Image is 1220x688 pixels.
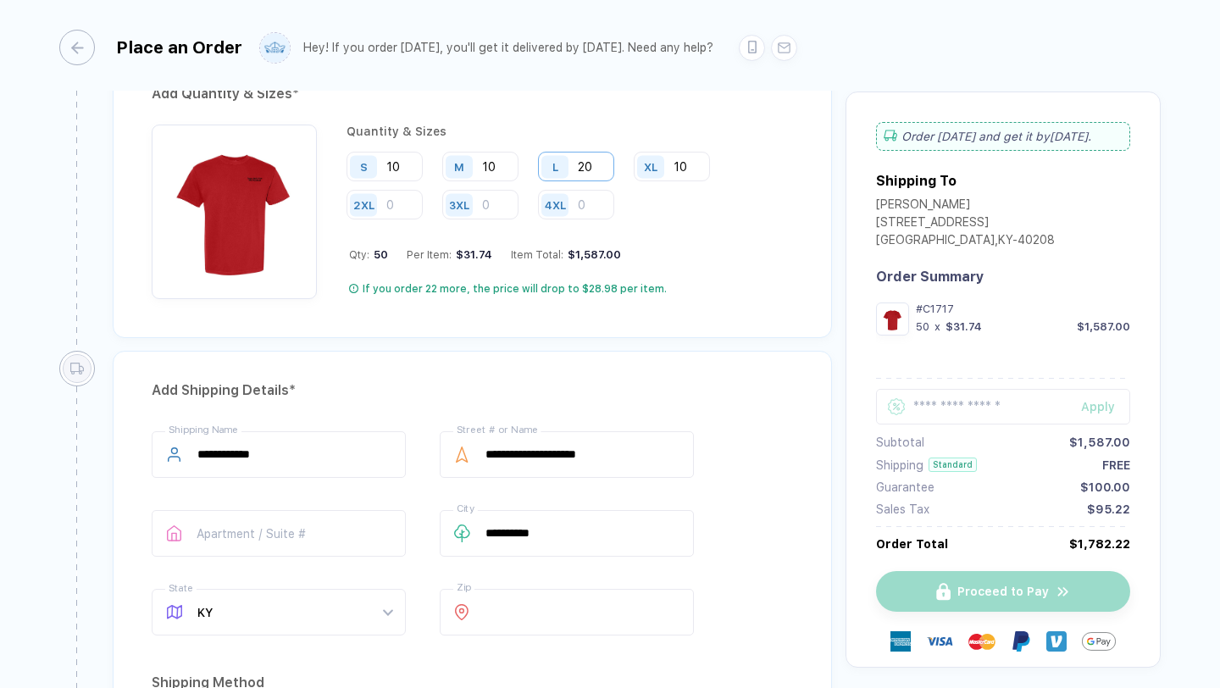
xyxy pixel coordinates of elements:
[876,122,1130,151] div: Order [DATE] and get it by [DATE] .
[349,248,388,261] div: Qty:
[545,198,566,211] div: 4XL
[363,282,667,296] div: If you order 22 more, the price will drop to $28.98 per item.
[876,436,924,449] div: Subtotal
[644,160,657,173] div: XL
[511,248,621,261] div: Item Total:
[260,33,290,63] img: user profile
[876,197,1055,215] div: [PERSON_NAME]
[360,160,368,173] div: S
[876,537,948,551] div: Order Total
[1011,631,1031,652] img: Paypal
[347,125,793,138] div: Quantity & Sizes
[1087,502,1130,516] div: $95.22
[876,215,1055,233] div: [STREET_ADDRESS]
[1080,480,1130,494] div: $100.00
[454,160,464,173] div: M
[1069,436,1130,449] div: $1,587.00
[880,307,905,331] img: 11989f74-0849-4260-bd04-794d0212a8d0_nt_front_1757282551458.jpg
[876,502,929,516] div: Sales Tax
[876,233,1055,251] div: [GEOGRAPHIC_DATA] , KY - 40208
[303,41,713,55] div: Hey! If you order [DATE], you'll get it delivered by [DATE]. Need any help?
[926,628,953,655] img: visa
[452,248,492,261] div: $31.74
[916,320,929,333] div: 50
[369,248,388,261] span: 50
[1077,320,1130,333] div: $1,587.00
[197,590,392,635] span: KY
[563,248,621,261] div: $1,587.00
[116,37,242,58] div: Place an Order
[407,248,492,261] div: Per Item:
[876,480,934,494] div: Guarantee
[916,302,1130,315] div: #C1717
[1082,624,1116,658] img: GPay
[152,80,793,108] div: Add Quantity & Sizes
[876,269,1130,285] div: Order Summary
[1069,537,1130,551] div: $1,782.22
[552,160,558,173] div: L
[933,320,942,333] div: x
[876,458,923,472] div: Shipping
[968,628,995,655] img: master-card
[449,198,469,211] div: 3XL
[1060,389,1130,424] button: Apply
[876,173,957,189] div: Shipping To
[890,631,911,652] img: express
[1102,458,1130,472] div: FREE
[160,133,308,281] img: 11989f74-0849-4260-bd04-794d0212a8d0_nt_front_1757282551458.jpg
[152,377,793,404] div: Add Shipping Details
[1081,400,1130,413] div: Apply
[353,198,374,211] div: 2XL
[929,458,977,472] div: Standard
[1046,631,1067,652] img: Venmo
[945,320,982,333] div: $31.74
